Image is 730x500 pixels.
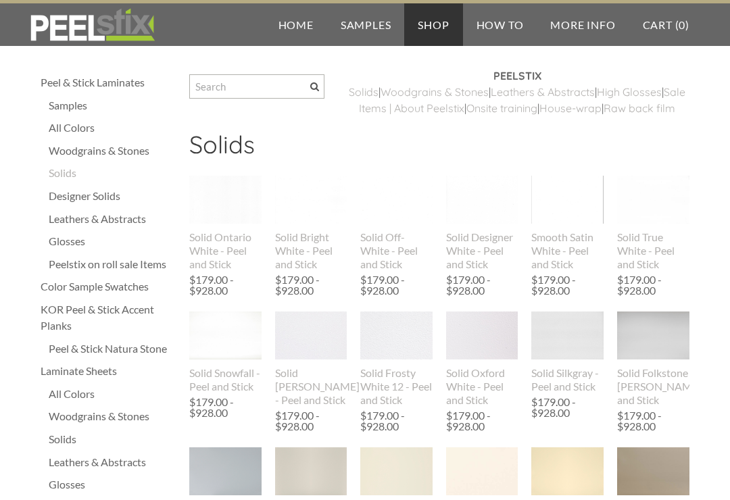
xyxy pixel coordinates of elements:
img: s832171791223022656_p784_i1_w640.jpeg [360,153,433,247]
div: Solid Silkgray - Peel and Stick [531,366,604,393]
a: Solid Silkgray - Peel and Stick [531,311,604,393]
div: $179.00 - $928.00 [446,410,515,432]
div: $179.00 - $928.00 [446,274,515,296]
img: s832171791223022656_p921_i1_w2048.jpeg [617,176,689,224]
a: Solid Off-White - Peel and Stick [360,176,433,270]
a: Color Sample Swatches [41,278,176,295]
a: Solid Bright White - Peel and Stick [275,176,347,270]
img: s832171791223022656_p560_i1_w250.jpeg [360,311,433,359]
span: | [537,101,539,115]
a: More Info [537,3,629,46]
a: Onsite training [466,101,537,115]
img: s832171791223022656_p567_i1_w400.jpeg [446,311,518,359]
div: Glosses [49,233,176,249]
div: Solid Ontario White - Peel and Stick [189,230,262,271]
span: | [602,101,604,115]
img: s832171791223022656_p564_i1_w400.jpeg [275,447,347,495]
img: s832171791223022656_p819_i2_w2048.jpeg [189,176,262,224]
span: | [379,85,381,99]
img: s832171791223022656_p565_i1_w400.jpeg [617,447,689,495]
a: Solid Frosty White 12 - Peel and Stick [360,311,433,406]
img: s832171791223022656_p836_i2_w601.png [531,153,604,247]
img: s832171791223022656_p556_i1_w400.jpeg [275,311,347,359]
div: $179.00 - $928.00 [275,410,344,432]
img: s832171791223022656_p554_i1_w390.jpeg [360,447,433,496]
div: $179.00 - $928.00 [275,274,344,296]
a: Solid Oxford White - Peel and Stick [446,311,518,406]
img: s832171791223022656_p888_i1_w2048.jpeg [189,311,262,359]
a: High Glosses [597,85,662,99]
a: Peelstix on roll sale Items [49,256,176,272]
span: | [464,101,466,115]
a: Smooth Satin White - Peel and Stick [531,176,604,270]
a: Samples [327,3,405,46]
span: | [662,85,664,99]
a: Solid Ontario White - Peel and Stick [189,176,262,270]
div: Solid [PERSON_NAME] - Peel and Stick [275,366,347,407]
span: Search [310,82,319,91]
img: s832171791223022656_p568_i1_w400.jpeg [189,447,262,495]
a: s [589,85,595,99]
img: REFACE SUPPLIES [27,8,157,42]
a: Leathers & Abstracts [49,211,176,227]
a: How To [463,3,537,46]
div: $179.00 - $928.00 [617,274,686,296]
a: Woodgrains & Stones [49,143,176,159]
a: All Colors [49,386,176,402]
a: Peel & Stick Laminates [41,74,176,91]
div: Solids [49,431,176,447]
a: Laminate Sheets [41,363,176,379]
img: s832171791223022656_p923_i1_w2048.jpeg [275,176,347,224]
a: Designer Solids [49,188,176,204]
a: KOR Peel & Stick Accent Planks [41,301,176,334]
a: Samples [49,97,176,114]
span: | [595,85,597,99]
div: Smooth Satin White - Peel and Stick [531,230,604,271]
a: ​Solids [349,85,379,99]
a: Solids [49,165,176,181]
div: $179.00 - $928.00 [360,274,429,296]
a: Solid Designer White - Peel and Stick [446,176,518,270]
a: Solid Snowfall - Peel and Stick [189,311,262,393]
a: All Colors [49,120,176,136]
a: Leathers & Abstracts [49,454,176,470]
a: Raw back film [604,101,675,115]
div: Solid Snowfall - Peel and Stick [189,366,262,393]
div: Solid Off-White - Peel and Stick [360,230,433,271]
div: $179.00 - $928.00 [189,397,258,418]
a: House-wrap [539,101,602,115]
div: Solid True White - Peel and Stick [617,230,689,271]
a: s [483,85,489,99]
a: Peel & Stick Natura Stone [49,341,176,357]
div: $179.00 - $928.00 [531,397,600,418]
input: Search [189,74,324,99]
span: 0 [679,18,685,31]
a: Cart (0) [629,3,703,46]
div: $179.00 - $928.00 [189,274,258,296]
a: Shop [404,3,462,46]
a: Solid True White - Peel and Stick [617,176,689,270]
div: Solid Oxford White - Peel and Stick [446,366,518,407]
img: s832171791223022656_p569_i1_w400.jpeg [531,447,604,495]
div: $179.00 - $928.00 [360,410,429,432]
a: Woodgrains & Stones [49,408,176,424]
div: Solid Folkstone [PERSON_NAME] and Stick [617,366,689,407]
div: $179.00 - $928.00 [617,410,686,432]
a: Home [265,3,327,46]
span: | [489,85,491,99]
h2: Solids [189,130,689,169]
img: s832171791223022656_p817_i1_w640.jpeg [531,311,604,359]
